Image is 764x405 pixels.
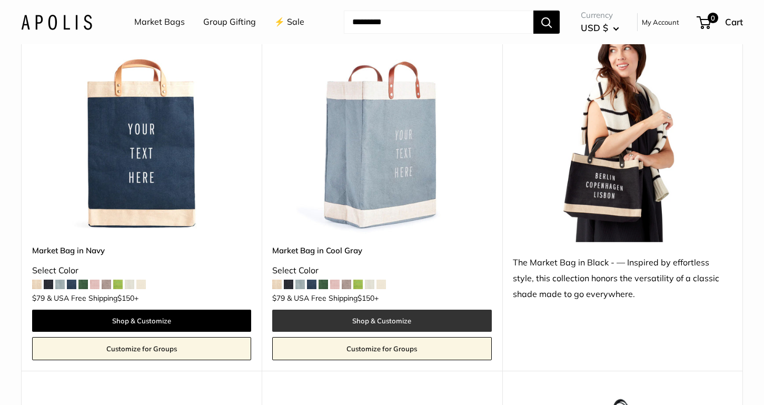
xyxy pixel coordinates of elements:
div: Select Color [272,263,491,279]
img: The Market Bag in Black - — Inspired by effortless style, this collection honors the versatility ... [513,14,732,244]
span: $79 [32,293,45,303]
span: 0 [708,13,718,23]
a: Market Bag in Navy [32,244,251,256]
span: Cart [725,16,743,27]
span: Currency [581,8,619,23]
button: USD $ [581,19,619,36]
iframe: Sign Up via Text for Offers [8,365,113,397]
span: $79 [272,293,285,303]
a: Customize for Groups [32,337,251,360]
a: ⚡️ Sale [274,14,304,30]
img: Market Bag in Navy [32,14,251,233]
a: Market Bag in NavyMarket Bag in Navy [32,14,251,233]
span: USD $ [581,22,608,33]
a: Shop & Customize [272,310,491,332]
span: & USA Free Shipping + [287,294,379,302]
input: Search... [344,11,533,34]
a: Market Bag in Cool Gray [272,244,491,256]
div: The Market Bag in Black - — Inspired by effortless style, this collection honors the versatility ... [513,255,732,302]
img: Market Bag in Cool Gray [272,14,491,233]
a: Group Gifting [203,14,256,30]
a: Market Bag in Cool GrayMarket Bag in Cool Gray [272,14,491,233]
img: Apolis [21,14,92,29]
a: Shop & Customize [32,310,251,332]
a: Customize for Groups [272,337,491,360]
button: Search [533,11,560,34]
a: Market Bags [134,14,185,30]
span: & USA Free Shipping + [47,294,138,302]
a: My Account [642,16,679,28]
a: 0 Cart [698,14,743,31]
span: $150 [358,293,374,303]
span: $150 [117,293,134,303]
div: Select Color [32,263,251,279]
